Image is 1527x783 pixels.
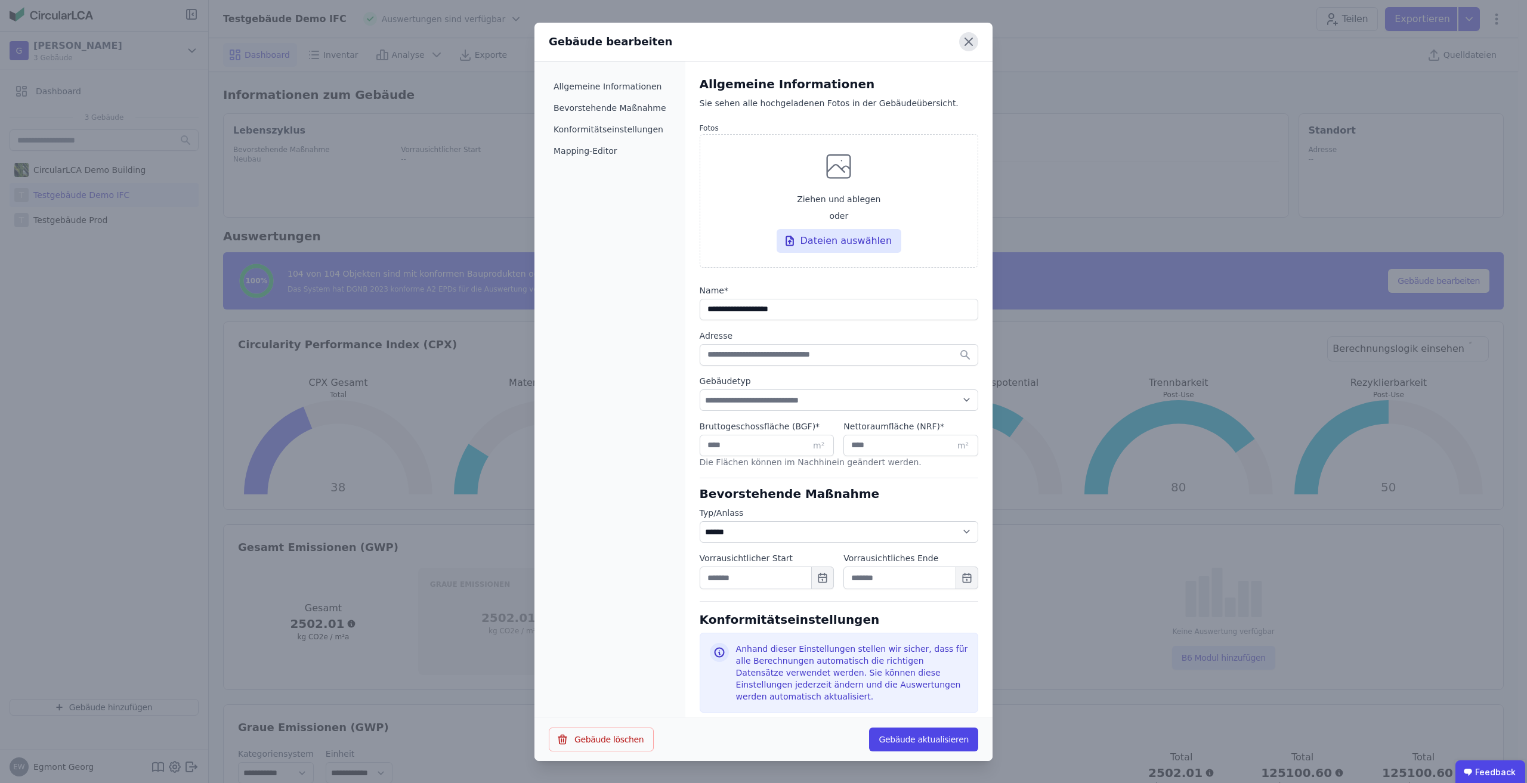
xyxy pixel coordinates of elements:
[549,76,671,97] li: Allgemeine Informationen
[549,97,671,119] li: Bevorstehende Maßnahme
[700,420,834,432] label: audits.requiredField
[700,601,978,628] div: Konformitätseinstellungen
[777,229,902,253] div: Dateien auswählen
[843,420,978,432] label: audits.requiredField
[829,210,848,222] span: oder
[700,97,978,121] div: Sie sehen alle hochgeladenen Fotos in der Gebäudeübersicht.
[700,76,978,92] div: Allgemeine Informationen
[700,507,978,519] label: Typ/Anlass
[549,140,671,162] li: Mapping-Editor
[700,375,978,387] label: Gebäudetyp
[957,440,969,451] span: m²
[700,284,978,296] label: audits.requiredField
[549,119,671,140] li: Konformitätseinstellungen
[700,330,978,342] label: Adresse
[700,552,834,564] label: Vorrausichtlicher Start
[549,33,672,50] div: Gebäude bearbeiten
[700,485,978,502] div: Bevorstehende Maßnahme
[843,552,978,564] label: Vorrausichtliches Ende
[700,456,978,475] div: Die Flächen können im Nachhinein geändert werden.
[813,440,824,451] span: m²
[700,123,978,133] label: Fotos
[736,643,968,702] div: Anhand dieser Einstellungen stellen wir sicher, dass für alle Berechnungen automatisch die richti...
[797,193,880,205] span: Ziehen und ablegen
